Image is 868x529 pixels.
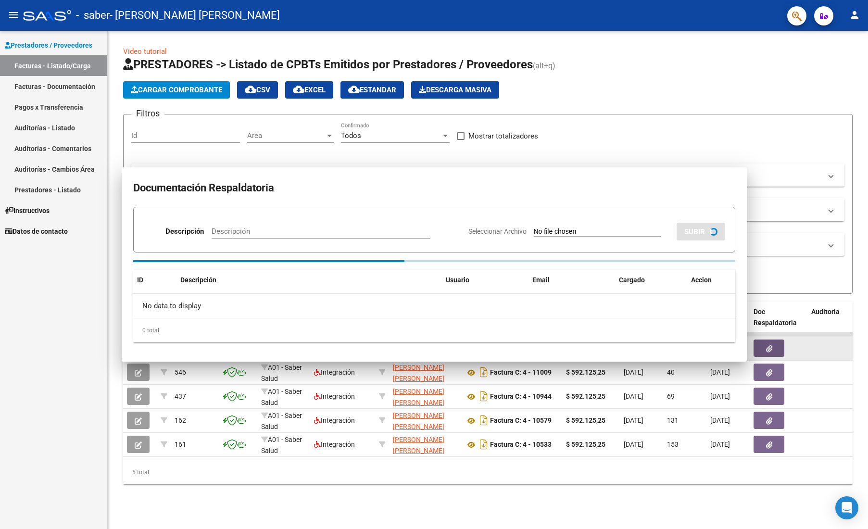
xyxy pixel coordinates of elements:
span: ID [137,276,143,284]
span: Seleccionar Archivo [468,227,527,235]
span: Accion [691,276,712,284]
datatable-header-cell: Descripción [176,270,442,290]
div: No data to display [133,294,735,318]
button: SUBIR [677,223,725,240]
datatable-header-cell: Cargado [615,270,687,290]
span: Descripción [180,276,216,284]
span: Cargado [619,276,645,284]
datatable-header-cell: Email [528,270,615,290]
h2: Documentación Respaldatoria [133,179,735,197]
datatable-header-cell: ID [133,270,176,290]
datatable-header-cell: Accion [687,270,735,290]
datatable-header-cell: Usuario [442,270,528,290]
span: Usuario [446,276,469,284]
p: Descripción [165,226,204,237]
div: Open Intercom Messenger [835,496,858,519]
div: 0 total [133,318,735,342]
span: Email [532,276,550,284]
span: SUBIR [684,227,705,236]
